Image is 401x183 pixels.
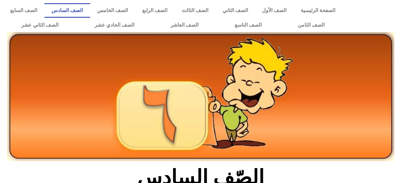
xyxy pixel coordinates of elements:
[44,3,90,18] a: الصف السادس
[174,3,215,18] a: الصف الثالث
[280,18,343,32] a: الصف الثامن
[152,18,217,32] a: الصف العاشر
[3,3,44,18] a: الصف السابع
[217,18,280,32] a: الصف التاسع
[255,3,294,18] a: الصف الأول
[77,18,152,32] a: الصف الحادي عشر
[3,18,77,32] a: الصف الثاني عشر
[215,3,255,18] a: الصف الثاني
[90,3,135,18] a: الصف الخامس
[294,3,343,18] a: الصفحة الرئيسية
[135,3,175,18] a: الصف الرابع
